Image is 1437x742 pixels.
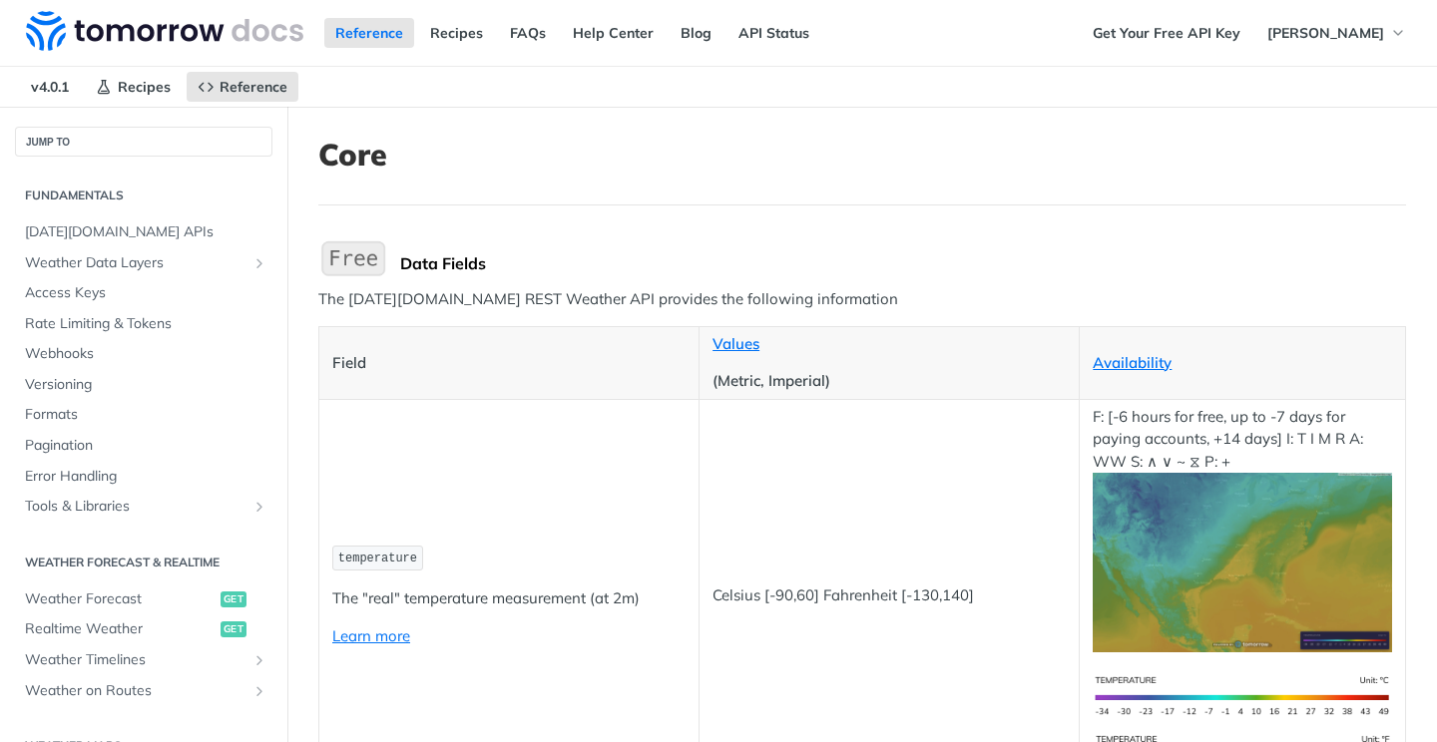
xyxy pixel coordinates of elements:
[1082,18,1251,48] a: Get Your Free API Key
[118,78,171,96] span: Recipes
[15,309,272,339] a: Rate Limiting & Tokens
[562,18,665,48] a: Help Center
[332,587,686,610] p: The "real" temperature measurement (at 2m)
[332,626,410,645] a: Learn more
[15,339,272,369] a: Webhooks
[25,283,267,303] span: Access Keys
[15,400,272,430] a: Formats
[20,72,80,102] span: v4.0.1
[25,344,267,364] span: Webhooks
[15,462,272,492] a: Error Handling
[251,255,267,271] button: Show subpages for Weather Data Layers
[15,217,272,247] a: [DATE][DOMAIN_NAME] APIs
[15,186,272,204] h2: Fundamentals
[25,405,267,425] span: Formats
[332,352,686,375] p: Field
[25,314,267,334] span: Rate Limiting & Tokens
[15,676,272,706] a: Weather on RoutesShow subpages for Weather on Routes
[221,621,246,637] span: get
[251,499,267,515] button: Show subpages for Tools & Libraries
[25,375,267,395] span: Versioning
[25,253,246,273] span: Weather Data Layers
[727,18,820,48] a: API Status
[251,683,267,699] button: Show subpages for Weather on Routes
[251,652,267,668] button: Show subpages for Weather Timelines
[15,127,272,157] button: JUMP TO
[25,467,267,487] span: Error Handling
[713,370,1066,393] p: (Metric, Imperial)
[221,591,246,607] span: get
[1093,552,1392,570] span: Expand image
[15,614,272,644] a: Realtime Weatherget
[499,18,557,48] a: FAQs
[25,589,216,609] span: Weather Forecast
[85,72,182,102] a: Recipes
[15,370,272,400] a: Versioning
[25,436,267,456] span: Pagination
[318,137,1406,173] h1: Core
[1093,406,1392,652] p: F: [-6 hours for free, up to -7 days for paying accounts, +14 days] I: T I M R A: WW S: ∧ ∨ ~ ⧖ P: +
[670,18,722,48] a: Blog
[1267,24,1384,42] span: [PERSON_NAME]
[15,278,272,308] a: Access Keys
[25,650,246,670] span: Weather Timelines
[1093,353,1172,372] a: Availability
[1093,686,1392,705] span: Expand image
[713,584,1066,607] p: Celsius [-90,60] Fahrenheit [-130,140]
[187,72,298,102] a: Reference
[15,248,272,278] a: Weather Data LayersShow subpages for Weather Data Layers
[419,18,494,48] a: Recipes
[15,554,272,571] h2: Weather Forecast & realtime
[324,18,414,48] a: Reference
[332,546,423,570] code: temperature
[220,78,287,96] span: Reference
[25,619,216,639] span: Realtime Weather
[15,645,272,675] a: Weather TimelinesShow subpages for Weather Timelines
[15,492,272,522] a: Tools & LibrariesShow subpages for Tools & Libraries
[26,11,303,51] img: Tomorrow.io Weather API Docs
[15,431,272,461] a: Pagination
[15,584,272,614] a: Weather Forecastget
[25,497,246,517] span: Tools & Libraries
[713,334,759,353] a: Values
[400,253,1406,273] div: Data Fields
[25,681,246,701] span: Weather on Routes
[1256,18,1417,48] button: [PERSON_NAME]
[318,288,1406,311] p: The [DATE][DOMAIN_NAME] REST Weather API provides the following information
[25,222,267,242] span: [DATE][DOMAIN_NAME] APIs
